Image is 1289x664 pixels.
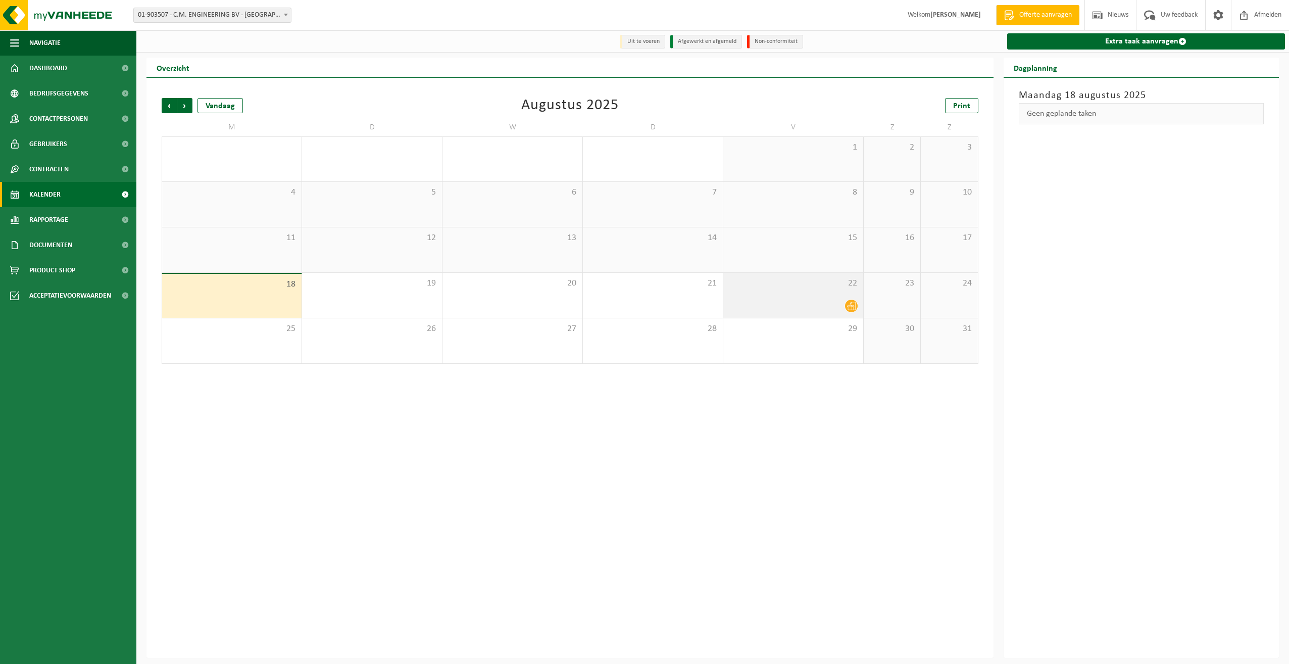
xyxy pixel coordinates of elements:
span: 15 [728,232,858,244]
span: Contracten [29,157,69,182]
li: Afgewerkt en afgemeld [670,35,742,49]
span: 31 [926,323,972,335]
span: Product Shop [29,258,75,283]
span: 12 [307,232,437,244]
span: Gebruikers [29,131,67,157]
h3: Maandag 18 augustus 2025 [1019,88,1264,103]
span: Vorige [162,98,177,113]
span: 27 [448,323,577,335]
span: 28 [588,323,718,335]
a: Print [945,98,978,113]
span: 21 [588,278,718,289]
td: D [583,118,723,136]
span: Offerte aanvragen [1017,10,1074,20]
span: Contactpersonen [29,106,88,131]
span: Navigatie [29,30,61,56]
span: Acceptatievoorwaarden [29,283,111,308]
span: 7 [588,187,718,198]
span: 10 [926,187,972,198]
span: 14 [588,232,718,244]
span: 23 [869,278,915,289]
div: Vandaag [197,98,243,113]
span: Volgende [177,98,192,113]
span: 17 [926,232,972,244]
span: Bedrijfsgegevens [29,81,88,106]
td: V [723,118,864,136]
div: Augustus 2025 [521,98,619,113]
td: Z [864,118,921,136]
span: 20 [448,278,577,289]
span: Print [953,102,970,110]
span: 4 [167,187,296,198]
span: 2 [869,142,915,153]
span: 6 [448,187,577,198]
h2: Overzicht [146,58,200,77]
strong: [PERSON_NAME] [930,11,981,19]
span: 29 [728,323,858,335]
h2: Dagplanning [1004,58,1067,77]
span: 8 [728,187,858,198]
a: Offerte aanvragen [996,5,1079,25]
span: 5 [307,187,437,198]
a: Extra taak aanvragen [1007,33,1285,50]
span: 22 [728,278,858,289]
span: 30 [869,323,915,335]
span: 01-903507 - C.M. ENGINEERING BV - WIELSBEKE [134,8,291,22]
span: 13 [448,232,577,244]
td: Z [921,118,978,136]
span: Rapportage [29,207,68,232]
td: W [442,118,583,136]
span: 3 [926,142,972,153]
span: 18 [167,279,296,290]
span: 16 [869,232,915,244]
span: 1 [728,142,858,153]
div: Geen geplande taken [1019,103,1264,124]
span: 19 [307,278,437,289]
span: 9 [869,187,915,198]
span: 24 [926,278,972,289]
span: 26 [307,323,437,335]
span: Dashboard [29,56,67,81]
li: Uit te voeren [620,35,665,49]
span: 01-903507 - C.M. ENGINEERING BV - WIELSBEKE [133,8,291,23]
span: 25 [167,323,296,335]
span: Documenten [29,232,72,258]
td: M [162,118,302,136]
span: 11 [167,232,296,244]
td: D [302,118,442,136]
li: Non-conformiteit [747,35,803,49]
span: Kalender [29,182,61,207]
